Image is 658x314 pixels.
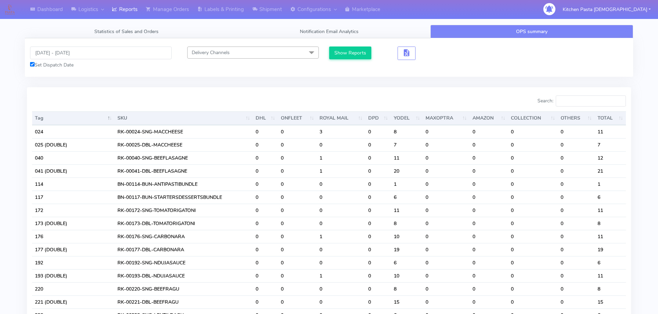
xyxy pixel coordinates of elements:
[317,138,365,151] td: 0
[32,164,115,178] td: 041 (DOUBLE)
[470,230,508,243] td: 0
[391,269,423,282] td: 10
[365,217,391,230] td: 0
[278,191,317,204] td: 0
[391,138,423,151] td: 7
[365,151,391,164] td: 0
[470,111,508,125] th: AMAZON : activate to sort column ascending
[115,256,253,269] td: RK-00192-SNG-NDUJASAUCE
[508,230,558,243] td: 0
[558,282,594,295] td: 0
[94,28,159,35] span: Statistics of Sales and Orders
[365,230,391,243] td: 0
[391,204,423,217] td: 11
[470,282,508,295] td: 0
[516,28,547,35] span: OPS summary
[391,178,423,191] td: 1
[558,151,594,164] td: 0
[253,243,278,256] td: 0
[423,178,469,191] td: 0
[115,217,253,230] td: RK-00173-DBL-TOMATORIGATONI
[391,230,423,243] td: 10
[595,111,626,125] th: TOTAL : activate to sort column ascending
[278,204,317,217] td: 0
[365,164,391,178] td: 0
[470,125,508,138] td: 0
[317,178,365,191] td: 0
[25,25,633,38] ul: Tabs
[423,256,469,269] td: 0
[423,151,469,164] td: 0
[317,256,365,269] td: 0
[278,217,317,230] td: 0
[253,217,278,230] td: 0
[115,269,253,282] td: RK-00193-DBL-NDUJASAUCE
[365,243,391,256] td: 0
[115,191,253,204] td: BN-00117-BUN-STARTERSDESSERTSBUNDLE
[508,178,558,191] td: 0
[558,269,594,282] td: 0
[115,230,253,243] td: RK-00176-SNG-CARBONARA
[317,125,365,138] td: 3
[253,178,278,191] td: 0
[115,282,253,295] td: RK-00220-SNG-BEEFRAGU
[595,256,626,269] td: 6
[115,138,253,151] td: RK-00025-DBL-MACCHEESE
[278,295,317,308] td: 0
[508,138,558,151] td: 0
[253,151,278,164] td: 0
[558,125,594,138] td: 0
[423,243,469,256] td: 0
[423,164,469,178] td: 0
[32,269,115,282] td: 193 (DOUBLE)
[595,204,626,217] td: 11
[278,282,317,295] td: 0
[115,178,253,191] td: BN-00114-BUN-ANTIPASTIBUNDLE
[32,178,115,191] td: 114
[423,230,469,243] td: 0
[365,178,391,191] td: 0
[595,269,626,282] td: 11
[595,230,626,243] td: 11
[558,191,594,204] td: 0
[423,217,469,230] td: 0
[558,295,594,308] td: 0
[470,138,508,151] td: 0
[508,111,558,125] th: COLLECTION : activate to sort column ascending
[278,256,317,269] td: 0
[253,191,278,204] td: 0
[423,295,469,308] td: 0
[508,217,558,230] td: 0
[317,151,365,164] td: 1
[558,243,594,256] td: 0
[556,95,626,107] input: Search:
[391,256,423,269] td: 6
[317,111,365,125] th: ROYAL MAIL : activate to sort column ascending
[278,243,317,256] td: 0
[32,243,115,256] td: 177 (DOUBLE)
[391,217,423,230] td: 8
[470,191,508,204] td: 0
[30,47,172,59] input: Pick the Daterange
[278,138,317,151] td: 0
[365,111,391,125] th: DPD : activate to sort column ascending
[317,243,365,256] td: 0
[278,269,317,282] td: 0
[32,151,115,164] td: 040
[391,164,423,178] td: 20
[391,282,423,295] td: 8
[391,125,423,138] td: 8
[508,164,558,178] td: 0
[365,204,391,217] td: 0
[32,204,115,217] td: 172
[423,125,469,138] td: 0
[253,295,278,308] td: 0
[115,243,253,256] td: RK-00177-DBL-CARBONARA
[595,282,626,295] td: 8
[537,95,626,107] label: Search:
[365,191,391,204] td: 0
[470,243,508,256] td: 0
[317,164,365,178] td: 1
[253,282,278,295] td: 0
[115,164,253,178] td: RK-00041-DBL-BEEFLASAGNE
